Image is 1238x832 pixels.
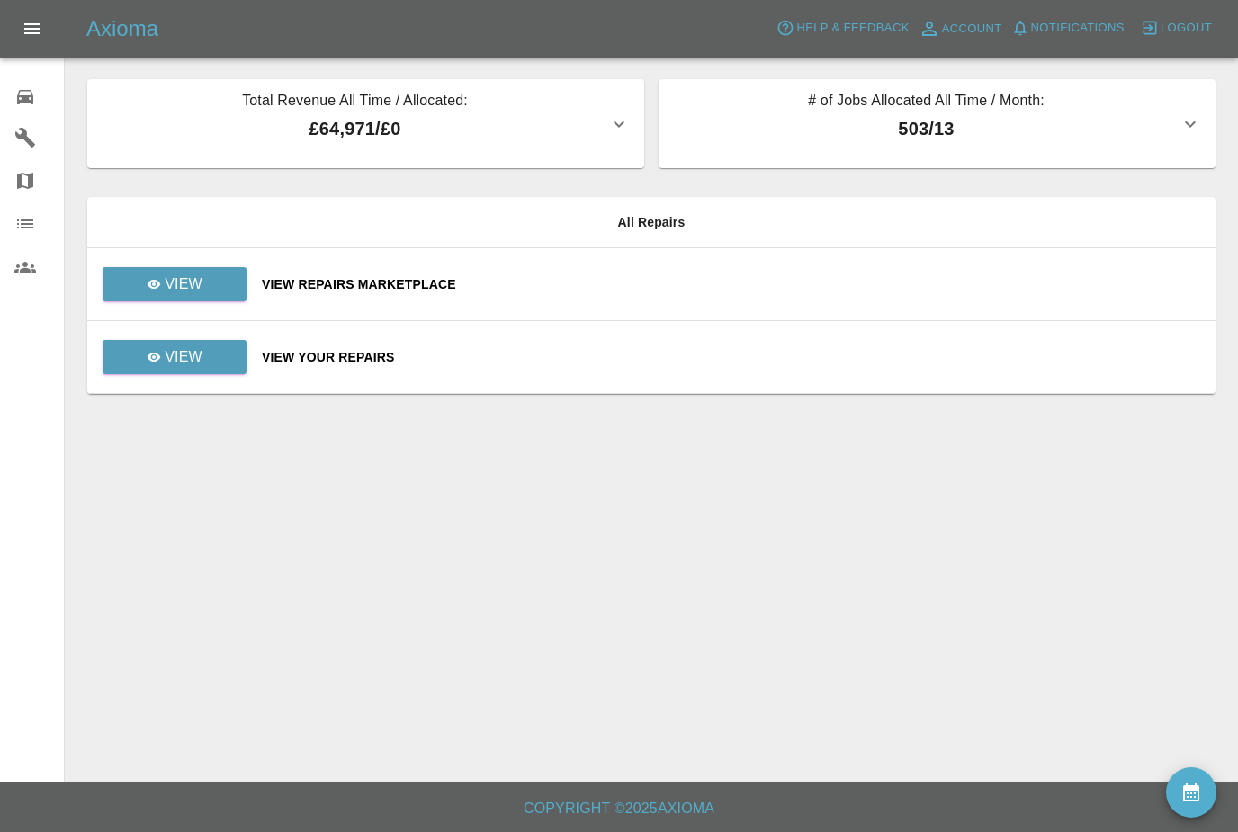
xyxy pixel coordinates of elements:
button: Help & Feedback [772,14,913,42]
button: Notifications [1007,14,1129,42]
button: # of Jobs Allocated All Time / Month:503/13 [659,79,1216,168]
a: View [103,340,247,374]
h6: Copyright © 2025 Axioma [14,796,1224,821]
span: Notifications [1031,18,1125,39]
a: View Repairs Marketplace [262,275,1201,293]
a: Account [914,14,1007,43]
button: Open drawer [11,7,54,50]
a: View [103,267,247,301]
button: Logout [1136,14,1216,42]
p: # of Jobs Allocated All Time / Month: [673,90,1180,115]
span: Help & Feedback [796,18,909,39]
button: availability [1166,767,1216,818]
p: 503 / 13 [673,115,1180,142]
p: View [165,273,202,295]
p: View [165,346,202,368]
p: £64,971 / £0 [102,115,608,142]
th: All Repairs [87,197,1216,248]
span: Account [942,19,1002,40]
p: Total Revenue All Time / Allocated: [102,90,608,115]
button: Total Revenue All Time / Allocated:£64,971/£0 [87,79,644,168]
a: View [102,276,247,291]
span: Logout [1161,18,1212,39]
a: View [102,349,247,363]
h5: Axioma [86,14,158,43]
a: View Your Repairs [262,348,1201,366]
